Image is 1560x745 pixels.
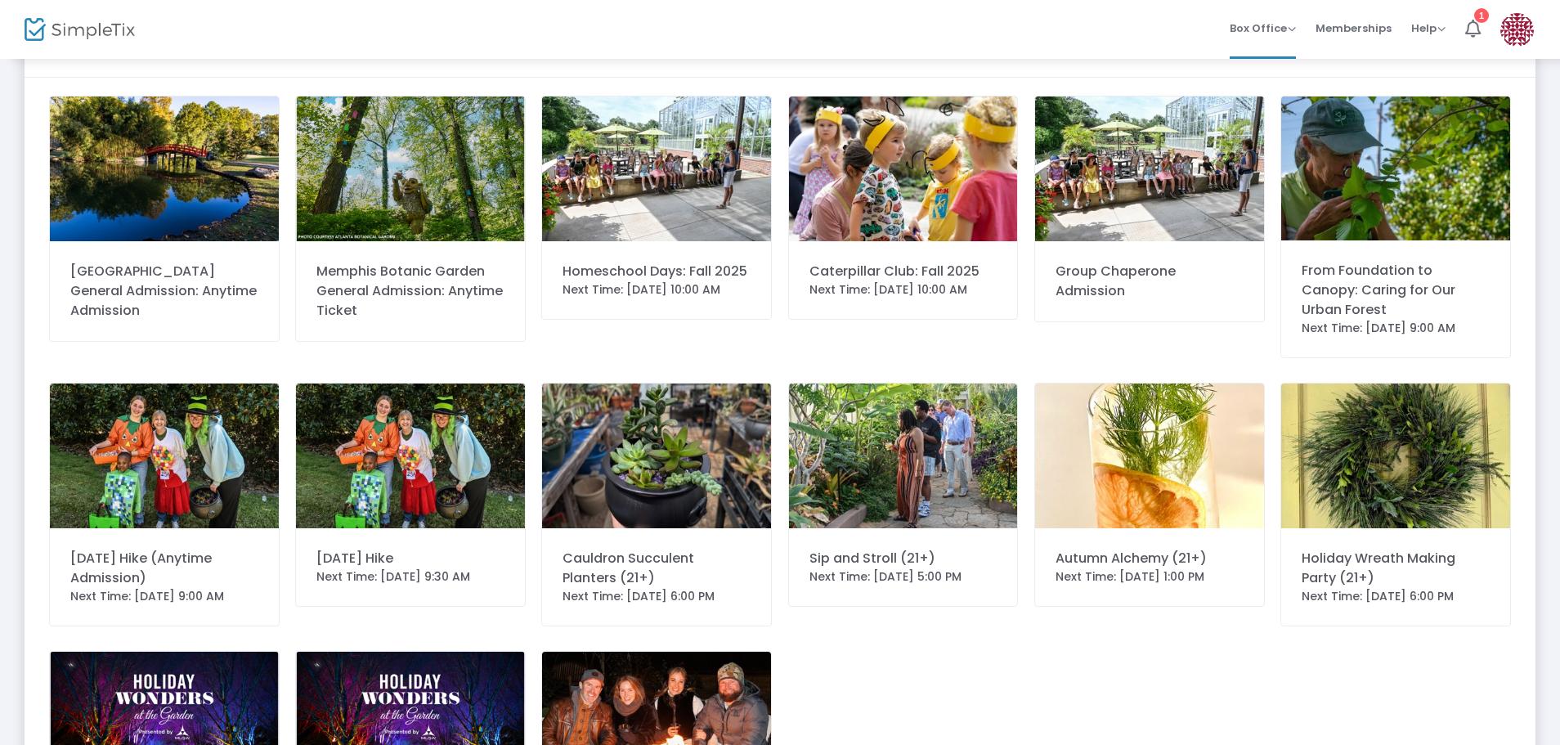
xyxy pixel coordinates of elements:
[542,384,771,528] img: cauldronplanter-CarleeZamora-OliviaWall.jpg
[563,549,751,588] div: Cauldron Succulent Planters (21+)
[809,549,997,568] div: Sip and Stroll (21+)
[70,588,258,605] div: Next Time: [DATE] 9:00 AM
[316,549,504,568] div: [DATE] Hike
[1281,384,1510,528] img: b27da93d-a5f4-4272-816d-cd88d563e6e11-CarleeZamora-MollieStringer.jpg
[809,262,997,281] div: Caterpillar Club: Fall 2025
[1411,20,1446,36] span: Help
[1316,7,1392,49] span: Memberships
[316,262,504,321] div: Memphis Botanic Garden General Admission: Anytime Ticket
[1302,549,1490,588] div: Holiday Wreath Making Party (21+)
[1056,549,1244,568] div: Autumn Alchemy (21+)
[1230,20,1296,36] span: Box Office
[1302,320,1490,337] div: Next Time: [DATE] 9:00 AM
[789,96,1018,241] img: CaterpillarClub-1335.jpg
[1302,261,1490,320] div: From Foundation to Canopy: Caring for Our Urban Forest
[296,96,525,241] img: 638791207153523448DSC00677SR-simpletix.png
[1035,96,1264,241] img: 6389476095027064672407200003-JulieOBryan-OliviaWall.JPG
[70,262,258,321] div: [GEOGRAPHIC_DATA] General Admission: Anytime Admission
[1035,384,1264,528] img: GT-CarleeZamora-OliviaWall.jpg
[1056,262,1244,301] div: Group Chaperone Admission
[563,588,751,605] div: Next Time: [DATE] 6:00 PM
[70,549,258,588] div: [DATE] Hike (Anytime Admission)
[809,281,997,298] div: Next Time: [DATE] 10:00 AM
[542,96,771,241] img: 2407200003-JulieOBryan-OliviaWall.JPG
[50,384,279,528] img: 63895372662882039119OCT240356-OliviaWall.JPG
[809,568,997,586] div: Next Time: [DATE] 5:00 PM
[789,384,1018,528] img: Tropic0087-CarleeZamora-OliviaWall.JPG
[563,262,751,281] div: Homeschool Days: Fall 2025
[1474,8,1489,23] div: 1
[1302,588,1490,605] div: Next Time: [DATE] 6:00 PM
[563,281,751,298] div: Next Time: [DATE] 10:00 AM
[1281,96,1510,240] img: treegarden3-CarleeZamora-OliviaWall.jpg
[1056,568,1244,586] div: Next Time: [DATE] 1:00 PM
[50,96,279,241] img: JapaneseGarden.JPG
[296,384,525,528] img: 19OCT240356-OliviaWall.JPG
[316,568,504,586] div: Next Time: [DATE] 9:30 AM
